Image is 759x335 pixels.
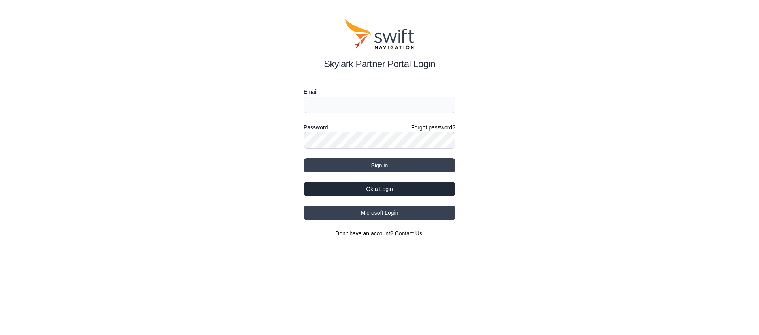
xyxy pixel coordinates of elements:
[395,230,422,237] a: Contact Us
[304,229,455,237] section: Don't have an account?
[411,123,455,131] a: Forgot password?
[304,206,455,220] button: Microsoft Login
[304,158,455,172] button: Sign in
[304,182,455,196] button: Okta Login
[304,57,455,71] h2: Skylark Partner Portal Login
[304,123,328,132] label: Password
[304,87,455,97] label: Email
